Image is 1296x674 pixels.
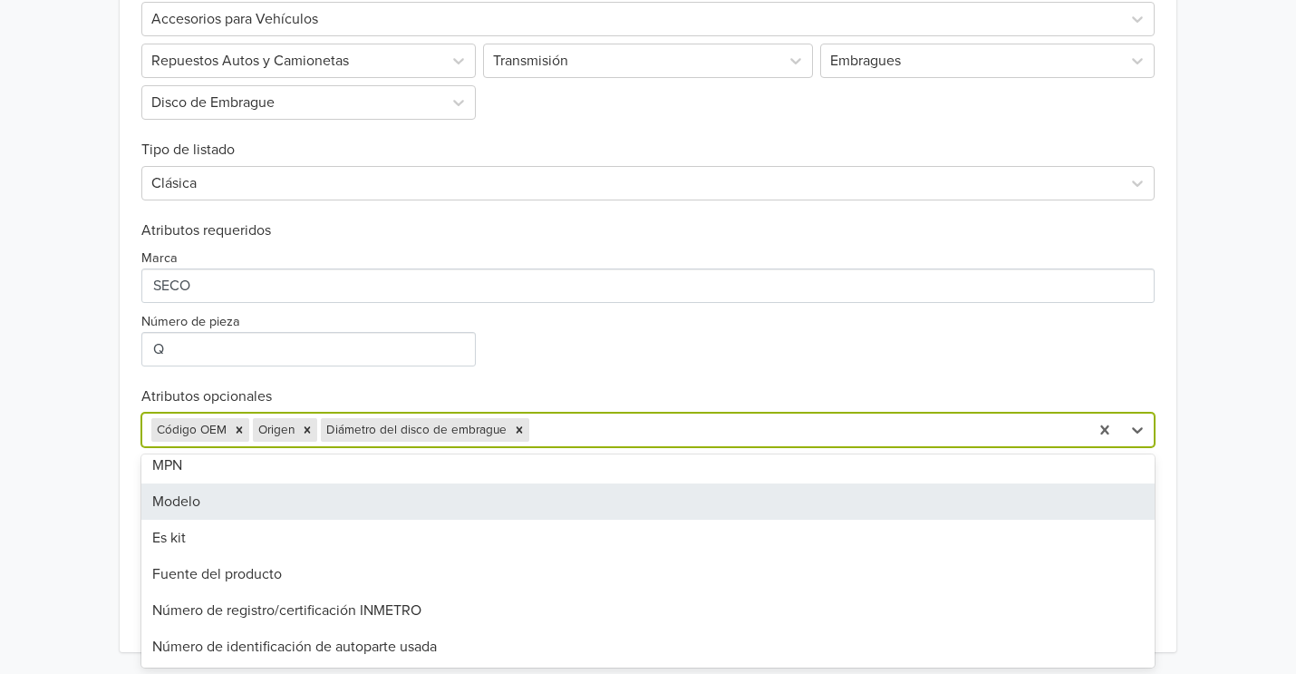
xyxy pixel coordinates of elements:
h6: Atributos requeridos [141,222,1156,239]
div: Remove Diámetro del disco de embrague [509,418,529,442]
h6: Tipo de listado [141,120,1156,159]
div: Remove Código OEM [229,418,249,442]
div: Número de identificación de autoparte usada [141,629,1156,665]
div: Fuente del producto [141,556,1156,592]
div: Remove Origen [297,418,317,442]
div: MPN [141,447,1156,484]
label: Número de pieza [141,312,240,332]
div: Es kit [141,520,1156,556]
div: Origen [253,418,297,442]
h6: Atributos opcionales [141,388,1156,405]
div: Modelo [141,484,1156,520]
div: Diámetro del disco de embrague [321,418,509,442]
div: Código OEM [151,418,229,442]
div: Número de registro/certificación INMETRO [141,592,1156,629]
label: Marca [141,249,178,269]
